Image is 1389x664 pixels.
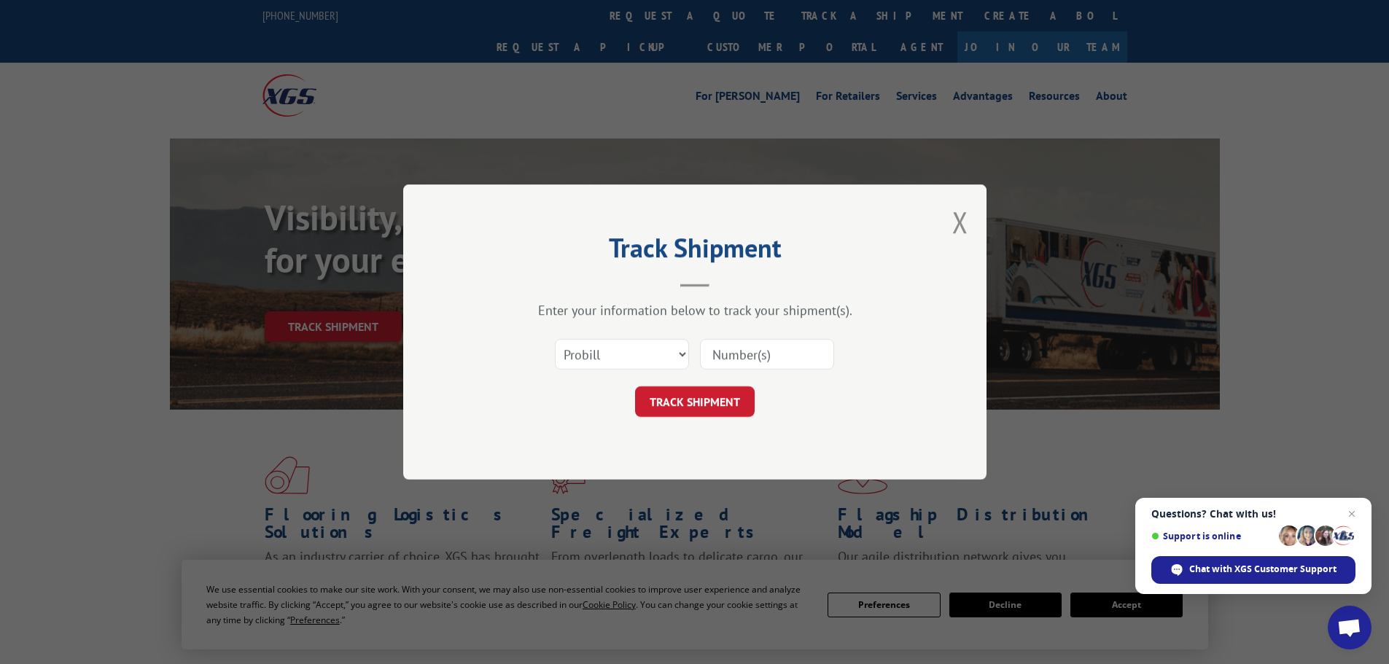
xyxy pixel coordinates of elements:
[1151,531,1274,542] span: Support is online
[635,386,755,417] button: TRACK SHIPMENT
[1151,508,1355,520] span: Questions? Chat with us!
[476,302,914,319] div: Enter your information below to track your shipment(s).
[700,339,834,370] input: Number(s)
[952,203,968,241] button: Close modal
[1189,563,1337,576] span: Chat with XGS Customer Support
[1343,505,1361,523] span: Close chat
[1328,606,1372,649] div: Open chat
[1151,556,1355,584] div: Chat with XGS Customer Support
[476,238,914,265] h2: Track Shipment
